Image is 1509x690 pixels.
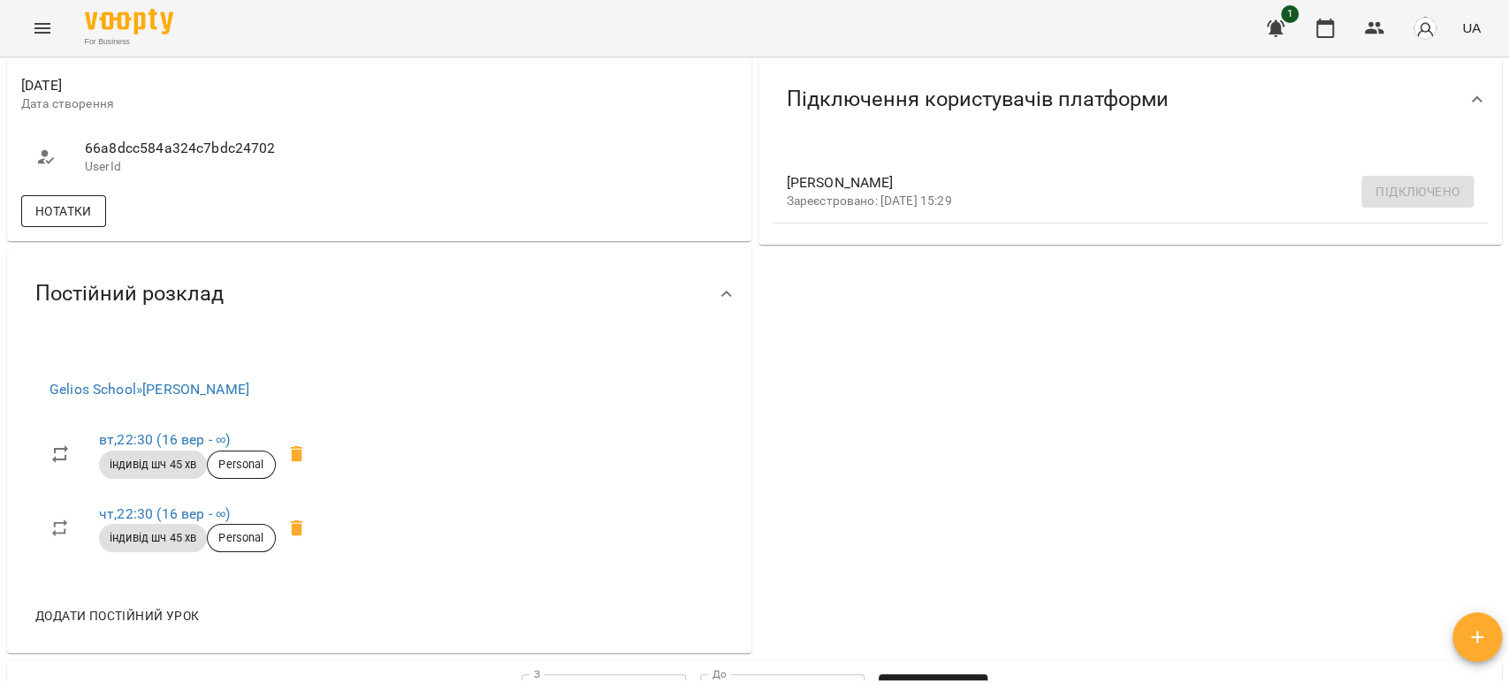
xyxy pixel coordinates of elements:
[208,530,274,546] span: Personal
[758,54,1503,145] div: Підключення користувачів платформи
[35,280,224,307] span: Постійний розклад
[787,193,1446,210] p: Зареєстровано: [DATE] 15:29
[1413,16,1437,41] img: avatar_s.png
[7,248,751,339] div: Постійний розклад
[35,201,92,222] span: Нотатки
[35,605,199,626] span: Додати постійний урок
[1462,19,1481,37] span: UA
[50,381,249,398] a: Gelios School»[PERSON_NAME]
[85,158,362,176] p: UserId
[85,36,173,48] span: For Business
[85,9,173,34] img: Voopty Logo
[99,431,230,448] a: вт,22:30 (16 вер - ∞)
[21,7,64,49] button: Menu
[21,95,376,113] p: Дата створення
[99,505,230,522] a: чт,22:30 (16 вер - ∞)
[28,600,206,632] button: Додати постійний урок
[85,138,362,159] span: 66a8dcc584a324c7bdc24702
[99,530,207,546] span: індивід шч 45 хв
[21,75,376,96] span: [DATE]
[276,507,318,550] span: Видалити приватний урок Бондарева Валерія чт 22:30 клієнта Єва Юдіна
[99,457,207,473] span: індивід шч 45 хв
[208,457,274,473] span: Personal
[1281,5,1299,23] span: 1
[1455,11,1488,44] button: UA
[21,195,106,227] button: Нотатки
[787,86,1169,113] span: Підключення користувачів платформи
[276,433,318,475] span: Видалити приватний урок Бондарева Валерія вт 22:30 клієнта Єва Юдіна
[787,172,1446,193] span: [PERSON_NAME]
